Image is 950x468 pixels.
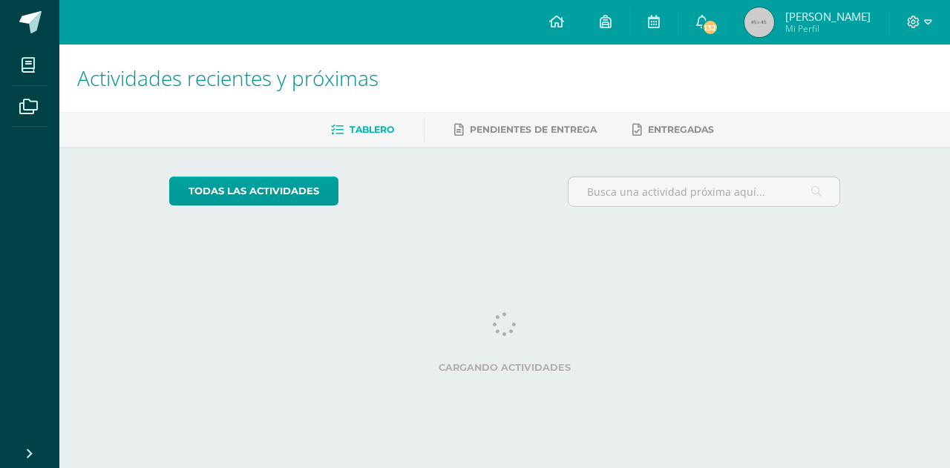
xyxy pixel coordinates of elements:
[77,64,379,92] span: Actividades recientes y próximas
[169,362,841,373] label: Cargando actividades
[744,7,774,37] img: 45x45
[470,124,597,135] span: Pendientes de entrega
[702,19,718,36] span: 132
[785,9,871,24] span: [PERSON_NAME]
[169,177,338,205] a: todas las Actividades
[350,124,394,135] span: Tablero
[569,177,840,206] input: Busca una actividad próxima aquí...
[454,118,597,142] a: Pendientes de entrega
[648,124,714,135] span: Entregadas
[331,118,394,142] a: Tablero
[785,22,871,35] span: Mi Perfil
[632,118,714,142] a: Entregadas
